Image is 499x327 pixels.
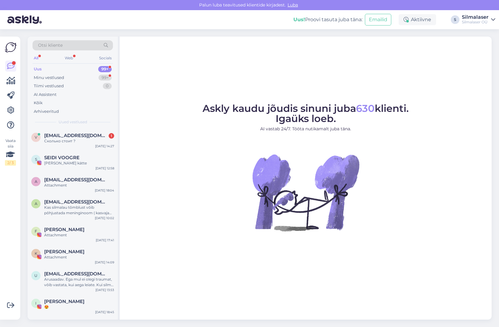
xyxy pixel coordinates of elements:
div: Arhiveeritud [34,108,59,115]
div: Kõik [34,100,43,106]
div: [DATE] 13:53 [95,288,114,292]
div: [DATE] 14:27 [95,144,114,148]
div: [DATE] 18:04 [95,188,114,193]
span: Uued vestlused [59,119,87,125]
div: Minu vestlused [34,75,64,81]
span: SEIDI VOOGRE [44,155,79,160]
div: Arusaadav. Ega mul ei olegi traumat, võib vastata, kui aega leiate. Kui silm jookseb vett (umbes ... [44,277,114,288]
span: F [35,229,37,234]
div: Tiimi vestlused [34,83,64,89]
div: AI Assistent [34,92,56,98]
span: a [35,179,37,184]
div: 99+ [99,75,112,81]
span: Frida Brit Noor [44,227,84,232]
span: Kari Viikna [44,249,84,254]
p: AI vastab 24/7. Tööta nutikamalt juba täna. [203,126,409,132]
div: Vaata siia [5,138,16,166]
span: ulvi.magi.002@mail.ee [44,271,108,277]
div: [DATE] 14:09 [95,260,114,265]
span: Luba [286,2,300,8]
div: Web [64,54,74,62]
div: 😍 [44,304,114,310]
span: Otsi kliente [38,42,63,49]
span: u [34,273,37,278]
div: Attachment [44,254,114,260]
span: Askly kaudu jõudis sinuni juba klienti. Igaüks loeb. [203,102,409,124]
div: Kas silmalau tõmblust võib põhjustada meninginoom ( kasvaja silmanarvi piirkonnas)? [44,205,114,216]
div: [DATE] 10:02 [95,216,114,220]
div: Silmalaser [462,15,489,20]
div: Silmalaser OÜ [462,20,489,25]
span: v [35,135,37,140]
div: [DATE] 17:41 [96,238,114,242]
div: 99+ [98,66,112,72]
div: Socials [98,54,113,62]
span: S [35,157,37,162]
span: amjokelafin@gmail.com [44,177,108,183]
span: K [35,251,37,256]
span: verapushkina1@gmail.com [44,133,108,138]
div: [DATE] 12:58 [95,166,114,171]
div: Aktiivne [399,14,436,25]
div: Сколько стоит ? [44,138,114,144]
div: [DATE] 18:45 [95,310,114,314]
span: Inger V [44,299,84,304]
img: Askly Logo [5,41,17,53]
span: I [35,301,37,305]
div: 1 [109,133,114,139]
div: Uus [34,66,42,72]
div: All [33,54,40,62]
div: Attachment [44,232,114,238]
div: [PERSON_NAME] kätte [44,160,114,166]
div: S [451,15,459,24]
img: No Chat active [250,137,361,248]
b: Uus! [293,17,305,22]
div: Proovi tasuta juba täna: [293,16,362,23]
div: Attachment [44,183,114,188]
span: a [35,201,37,206]
span: arterin@gmail.com [44,199,108,205]
span: 630 [356,102,375,114]
div: 2 / 3 [5,160,16,166]
div: 0 [103,83,112,89]
a: SilmalaserSilmalaser OÜ [462,15,495,25]
button: Emailid [365,14,391,26]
